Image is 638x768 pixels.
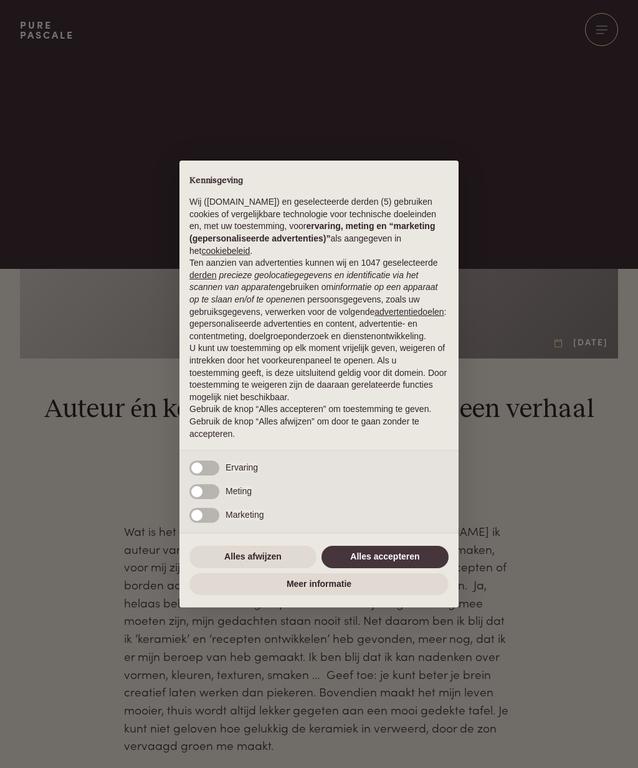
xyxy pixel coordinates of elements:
[189,282,438,304] em: informatie op een apparaat op te slaan en/of te openen
[321,546,449,568] button: Alles accepteren
[189,176,449,187] h2: Kennisgeving
[189,546,317,568] button: Alles afwijzen
[226,462,258,472] span: Ervaring
[189,221,435,243] strong: ervaring, meting en “marketing (gepersonaliseerde advertenties)”
[226,510,264,520] span: Marketing
[189,403,449,440] p: Gebruik de knop “Alles accepteren” om toestemming te geven. Gebruik de knop “Alles afwijzen” om d...
[189,269,217,282] button: derden
[189,257,449,342] p: Ten aanzien van advertenties kunnen wij en 1047 geselecteerde gebruiken om en persoonsgegevens, z...
[189,342,449,403] p: U kunt uw toestemming op elk moment vrijelijk geven, weigeren of intrekken door het voorkeurenpan...
[226,486,252,496] span: Meting
[189,270,418,293] em: precieze geolocatiegegevens en identificatie via het scannen van apparaten
[189,573,449,596] button: Meer informatie
[374,306,444,319] button: advertentiedoelen
[201,246,250,256] a: cookiebeleid
[189,196,449,257] p: Wij ([DOMAIN_NAME]) en geselecteerde derden (5) gebruiken cookies of vergelijkbare technologie vo...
